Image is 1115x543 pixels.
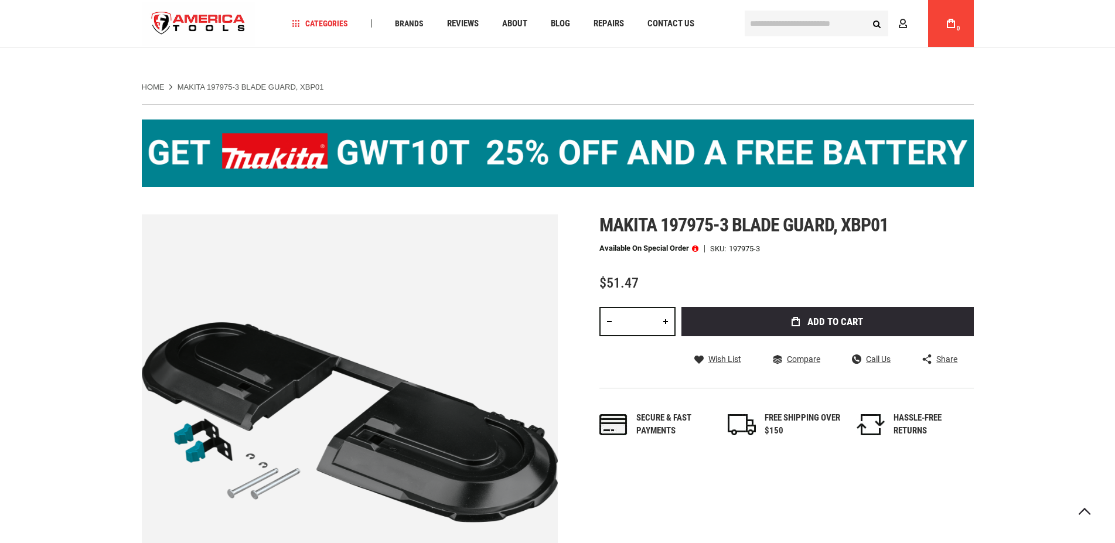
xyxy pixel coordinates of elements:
strong: MAKITA 197975-3 BLADE GUARD, XBP01 [178,83,324,91]
img: BOGO: Buy the Makita® XGT IMpact Wrench (GWT10T), get the BL4040 4ah Battery FREE! [142,119,974,187]
a: store logo [142,2,255,46]
span: Brands [395,19,424,28]
a: Compare [773,354,820,364]
a: Reviews [442,16,484,32]
div: 197975-3 [729,245,760,252]
span: Repairs [594,19,624,28]
a: Blog [545,16,575,32]
div: HASSLE-FREE RETURNS [894,412,970,437]
span: Share [936,355,957,363]
div: Secure & fast payments [636,412,712,437]
span: 0 [957,25,960,32]
a: Brands [390,16,429,32]
a: About [497,16,533,32]
strong: SKU [710,245,729,252]
p: Available on Special Order [599,244,698,252]
div: FREE SHIPPING OVER $150 [765,412,841,437]
span: Makita 197975-3 blade guard, xbp01 [599,214,888,236]
span: Compare [787,355,820,363]
span: $51.47 [599,275,639,291]
a: Wish List [694,354,741,364]
img: America Tools [142,2,255,46]
span: Add to Cart [807,317,863,327]
span: Blog [551,19,570,28]
a: Home [142,82,165,93]
button: Add to Cart [681,307,974,336]
a: Repairs [588,16,629,32]
span: About [502,19,527,28]
button: Search [866,12,888,35]
img: payments [599,414,628,435]
a: Categories [287,16,353,32]
a: Contact Us [642,16,700,32]
img: shipping [728,414,756,435]
span: Contact Us [647,19,694,28]
a: Call Us [852,354,891,364]
img: returns [857,414,885,435]
span: Wish List [708,355,741,363]
span: Reviews [447,19,479,28]
span: Call Us [866,355,891,363]
span: Categories [292,19,348,28]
